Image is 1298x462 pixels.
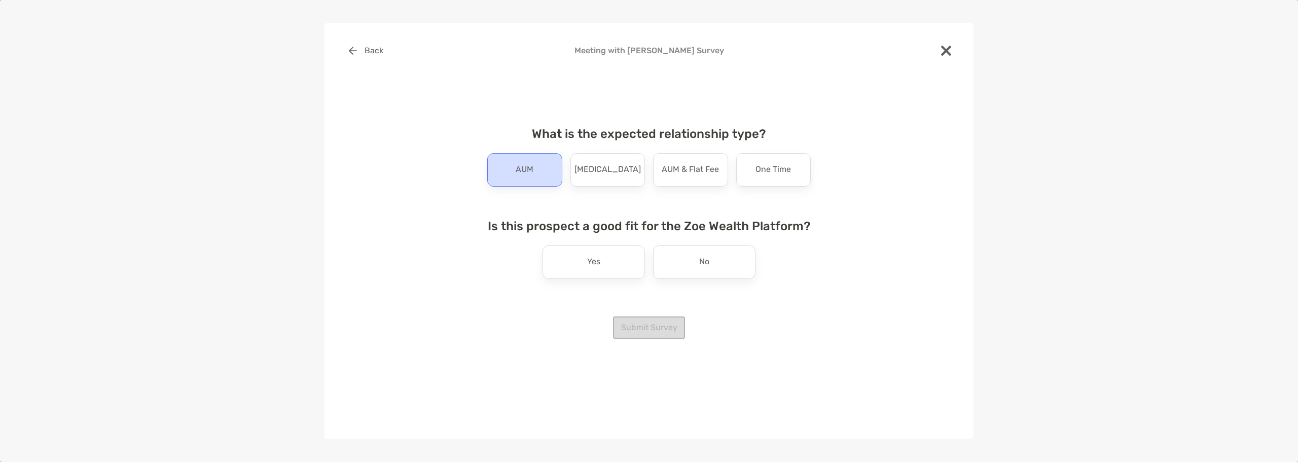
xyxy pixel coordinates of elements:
[479,127,819,141] h4: What is the expected relationship type?
[574,162,641,178] p: [MEDICAL_DATA]
[479,219,819,233] h4: Is this prospect a good fit for the Zoe Wealth Platform?
[341,46,957,55] h4: Meeting with [PERSON_NAME] Survey
[341,40,391,62] button: Back
[941,46,951,56] img: close modal
[349,47,357,55] img: button icon
[699,254,709,270] p: No
[662,162,719,178] p: AUM & Flat Fee
[587,254,600,270] p: Yes
[516,162,533,178] p: AUM
[755,162,791,178] p: One Time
